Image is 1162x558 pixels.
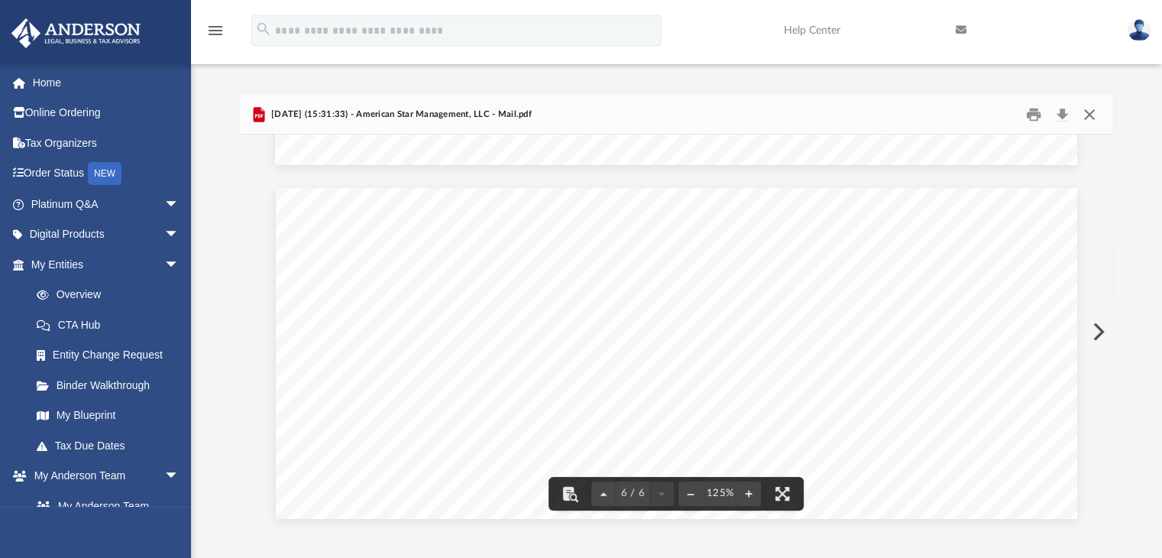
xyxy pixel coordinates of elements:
[765,477,799,511] button: Enter fullscreen
[21,310,202,340] a: CTA Hub
[21,340,202,371] a: Entity Change Request
[21,370,202,401] a: Binder Walkthrough
[240,135,1114,529] div: File preview
[11,98,202,128] a: Online Ordering
[11,189,202,219] a: Platinum Q&Aarrow_drop_down
[276,177,1077,530] div: Page 6
[164,219,195,251] span: arrow_drop_down
[736,477,761,511] button: Zoom in
[7,18,145,48] img: Anderson Advisors Platinum Portal
[21,401,195,431] a: My Blueprint
[616,477,649,511] button: 6 / 6
[1128,19,1151,41] img: User Pic
[11,219,202,250] a: Digital Productsarrow_drop_down
[11,67,202,98] a: Home
[164,249,195,281] span: arrow_drop_down
[21,280,202,310] a: Overview
[11,128,202,158] a: Tax Organizers
[21,430,202,461] a: Tax Due Dates
[591,477,616,511] button: Previous page
[21,491,187,521] a: My Anderson Team
[240,135,1114,529] div: Document Viewer
[553,477,587,511] button: Toggle findbar
[11,461,195,491] a: My Anderson Teamarrow_drop_down
[164,461,195,492] span: arrow_drop_down
[268,108,532,122] span: [DATE] (15:31:33) - American Star Management, LLC - Mail.pdf
[240,95,1114,530] div: Preview
[255,21,272,37] i: search
[88,162,121,185] div: NEW
[1080,310,1114,353] button: Next File
[678,477,703,511] button: Zoom out
[164,189,195,220] span: arrow_drop_down
[1076,102,1103,126] button: Close
[703,488,736,498] div: Current zoom level
[206,29,225,40] a: menu
[1049,102,1076,126] button: Download
[616,488,649,498] span: 6 / 6
[11,249,202,280] a: My Entitiesarrow_drop_down
[206,21,225,40] i: menu
[11,158,202,190] a: Order StatusNEW
[1018,102,1049,126] button: Print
